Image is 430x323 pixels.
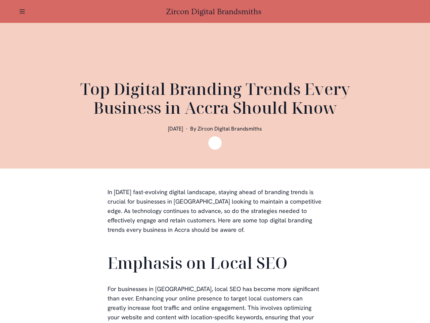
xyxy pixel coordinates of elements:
[166,7,264,16] a: Zircon Digital Brandsmiths
[107,244,322,275] h2: Emphasis on Local SEO
[54,79,376,117] h1: Top Digital Branding Trends Every Business in Accra Should Know
[107,187,322,235] p: In [DATE] fast-evolving digital landscape, staying ahead of branding trends is crucial for busine...
[208,136,222,150] img: Zircon Digital Brandsmiths
[168,125,183,132] span: [DATE]
[190,125,262,132] span: By Zircon Digital Brandsmiths
[186,125,187,132] span: ·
